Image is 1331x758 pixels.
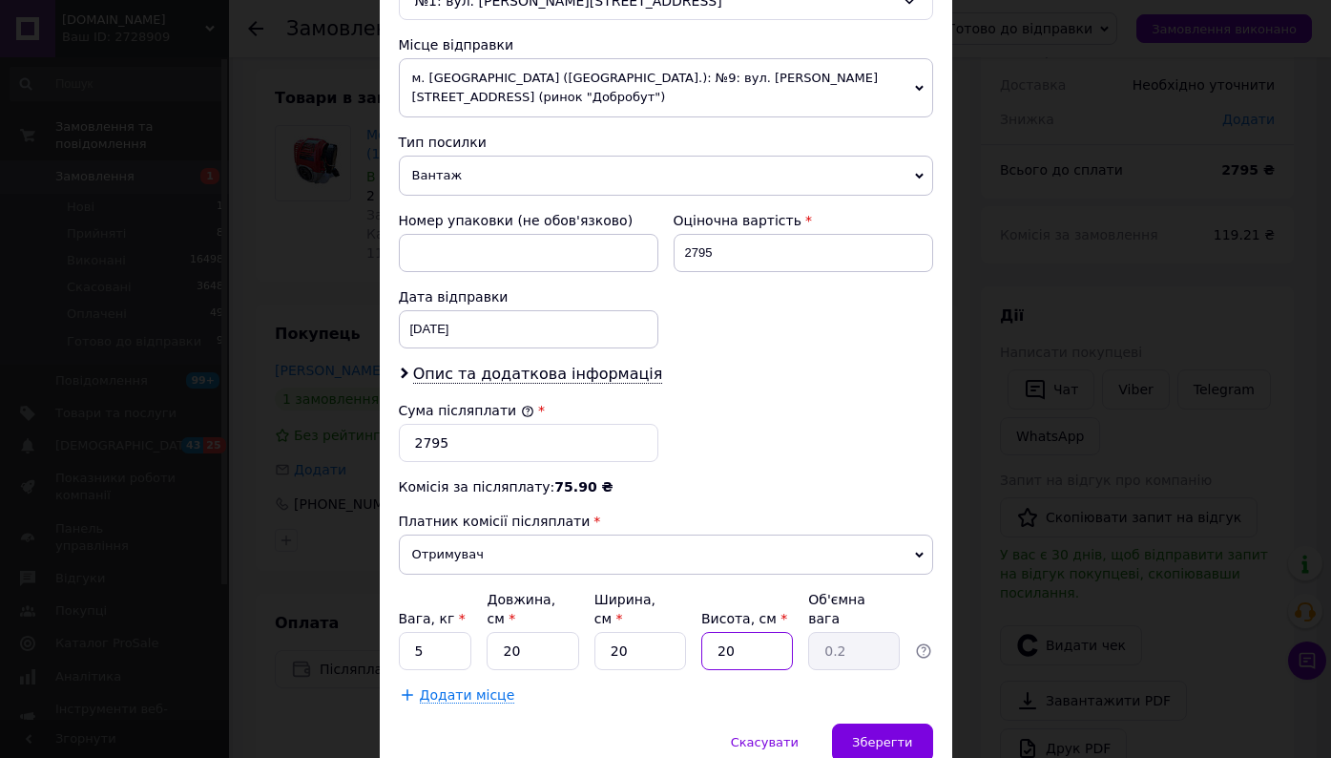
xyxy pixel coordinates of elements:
[399,37,514,53] span: Місце відправки
[554,479,613,495] span: 75.90 ₴
[674,211,933,230] div: Оціночна вартість
[399,477,933,496] div: Комісія за післяплату:
[852,735,912,749] span: Зберегти
[399,611,466,626] label: Вага, кг
[701,611,787,626] label: Висота, см
[399,156,933,196] span: Вантаж
[413,365,663,384] span: Опис та додаткова інформація
[420,687,515,704] span: Додати місце
[808,590,900,628] div: Об'ємна вага
[399,135,487,150] span: Тип посилки
[594,592,655,626] label: Ширина, см
[487,592,555,626] label: Довжина, см
[399,58,933,117] span: м. [GEOGRAPHIC_DATA] ([GEOGRAPHIC_DATA].): №9: вул. [PERSON_NAME][STREET_ADDRESS] (ринок "Добробут")
[731,735,799,749] span: Скасувати
[399,535,933,575] span: Отримувач
[399,403,534,418] label: Сума післяплати
[399,514,591,529] span: Платник комісії післяплати
[399,287,658,306] div: Дата відправки
[399,211,658,230] div: Номер упаковки (не обов'язково)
